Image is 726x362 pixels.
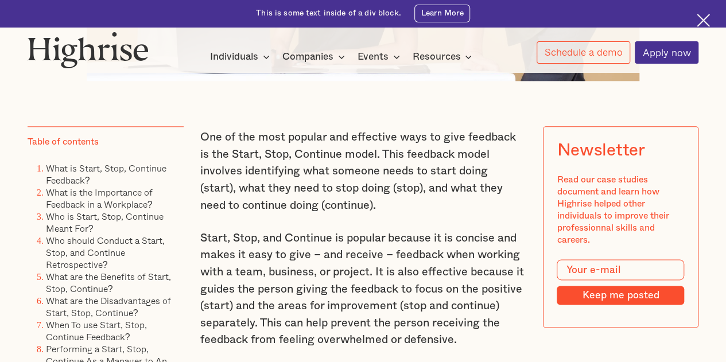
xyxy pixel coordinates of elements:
[282,50,348,64] div: Companies
[557,259,684,280] input: Your e-mail
[557,174,684,246] div: Read our case studies document and learn how Highrise helped other individuals to improve their p...
[537,41,630,64] a: Schedule a demo
[46,318,147,344] a: When To use Start, Stop, Continue Feedback?
[210,50,258,64] div: Individuals
[46,233,165,271] a: Who should Conduct a Start, Stop, and Continue Retrospective?
[358,50,403,64] div: Events
[46,161,166,187] a: What is Start, Stop, Continue Feedback?
[210,50,273,64] div: Individuals
[28,32,149,68] img: Highrise logo
[635,41,698,64] a: Apply now
[200,230,526,349] p: Start, Stop, and Continue is popular because it is concise and makes it easy to give – and receiv...
[282,50,333,64] div: Companies
[412,50,460,64] div: Resources
[46,270,171,295] a: What are the Benefits of Start, Stop, Continue?
[358,50,389,64] div: Events
[412,50,475,64] div: Resources
[200,129,526,214] p: One of the most popular and effective ways to give feedback is the Start, Stop, Continue model. T...
[557,141,645,160] div: Newsletter
[256,8,401,19] div: This is some text inside of a div block.
[28,136,99,148] div: Table of contents
[46,185,153,211] a: What is the Importance of Feedback in a Workplace?
[414,5,470,22] a: Learn More
[46,294,171,320] a: What are the Disadvantages of Start, Stop, Continue?
[557,286,684,305] input: Keep me posted
[46,209,164,235] a: Who is Start, Stop, Continue Meant For?
[557,259,684,305] form: Modal Form
[697,14,710,27] img: Cross icon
